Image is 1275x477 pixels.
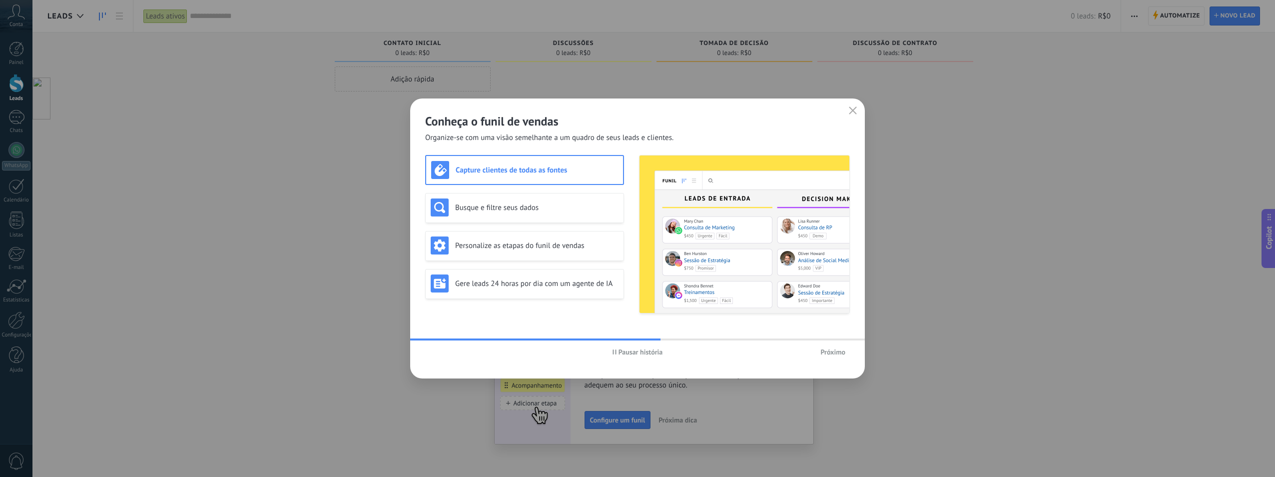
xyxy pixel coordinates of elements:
h3: Gere leads 24 horas por dia com um agente de IA [455,279,619,288]
span: Organize-se com uma visão semelhante a um quadro de seus leads e clientes. [425,133,673,143]
button: Próximo [816,344,850,359]
h2: Conheça o funil de vendas [425,113,850,129]
span: Pausar história [619,348,663,355]
h3: Busque e filtre seus dados [455,203,619,212]
button: Pausar história [608,344,667,359]
h3: Capture clientes de todas as fontes [456,165,618,175]
span: Próximo [820,348,845,355]
h3: Personalize as etapas do funil de vendas [455,241,619,250]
